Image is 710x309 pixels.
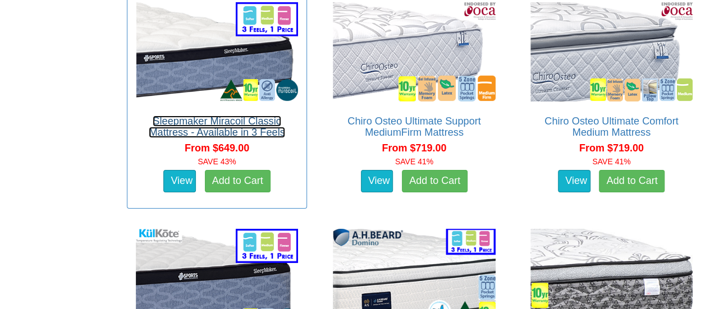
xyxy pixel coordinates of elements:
a: View [361,170,393,192]
font: SAVE 41% [395,157,433,166]
font: SAVE 43% [198,157,236,166]
span: From $719.00 [382,142,446,154]
a: View [163,170,196,192]
a: Sleepmaker Miracoil Classic Mattress - Available in 3 Feels [149,116,285,138]
font: SAVE 41% [592,157,630,166]
a: Add to Cart [599,170,665,192]
a: View [558,170,590,192]
a: Chiro Osteo Ultimate Comfort Medium Mattress [544,116,679,138]
a: Chiro Osteo Ultimate Support MediumFirm Mattress [347,116,481,138]
span: From $649.00 [185,142,249,154]
span: From $719.00 [579,142,644,154]
a: Add to Cart [205,170,271,192]
a: Add to Cart [402,170,468,192]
